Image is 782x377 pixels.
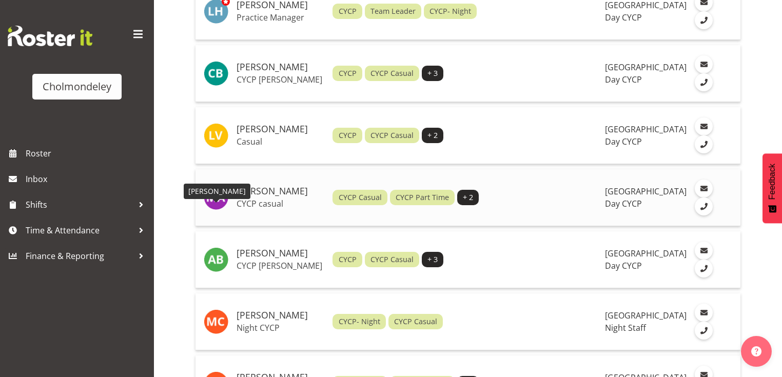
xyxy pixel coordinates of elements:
[605,260,642,271] span: Day CYCP
[339,254,357,265] span: CYCP
[370,68,414,79] span: CYCP Casual
[695,304,713,322] a: Email Employee
[339,6,357,17] span: CYCP
[237,62,324,72] h5: [PERSON_NAME]
[768,164,777,200] span: Feedback
[695,322,713,340] a: Call Employee
[339,316,380,327] span: CYCP- Night
[26,223,133,238] span: Time & Attendance
[237,199,324,209] p: CYCP casual
[26,248,133,264] span: Finance & Reporting
[370,130,414,141] span: CYCP Casual
[204,309,228,334] img: mike-cunningham11299.jpg
[605,310,687,321] span: [GEOGRAPHIC_DATA]
[605,186,687,197] span: [GEOGRAPHIC_DATA]
[605,74,642,85] span: Day CYCP
[751,346,761,356] img: help-xxl-2.png
[204,185,228,210] img: maddi-anderson10864.jpg
[605,198,642,209] span: Day CYCP
[339,68,357,79] span: CYCP
[695,55,713,73] a: Email Employee
[26,171,149,187] span: Inbox
[605,124,687,135] span: [GEOGRAPHIC_DATA]
[695,180,713,197] a: Email Employee
[695,117,713,135] a: Email Employee
[237,136,324,147] p: Casual
[204,123,228,148] img: lynne-veal6958.jpg
[605,322,646,333] span: Night Staff
[43,79,111,94] div: Cholmondeley
[427,254,438,265] span: + 3
[763,153,782,223] button: Feedback - Show survey
[237,323,324,333] p: Night CYCP
[695,11,713,29] a: Call Employee
[339,130,357,141] span: CYCP
[695,260,713,277] a: Call Employee
[394,316,437,327] span: CYCP Casual
[427,130,438,141] span: + 2
[237,74,324,85] p: CYCP [PERSON_NAME]
[605,248,687,259] span: [GEOGRAPHIC_DATA]
[339,192,382,203] span: CYCP Casual
[695,135,713,153] a: Call Employee
[695,242,713,260] a: Email Employee
[237,12,324,23] p: Practice Manager
[605,12,642,23] span: Day CYCP
[695,197,713,215] a: Call Employee
[204,247,228,272] img: amelie-brandt11629.jpg
[605,62,687,73] span: [GEOGRAPHIC_DATA]
[427,68,438,79] span: + 3
[237,261,324,271] p: CYCP [PERSON_NAME]
[237,124,324,134] h5: [PERSON_NAME]
[370,6,416,17] span: Team Leader
[8,26,92,46] img: Rosterit website logo
[605,136,642,147] span: Day CYCP
[695,73,713,91] a: Call Employee
[26,146,149,161] span: Roster
[237,248,324,259] h5: [PERSON_NAME]
[396,192,449,203] span: CYCP Part Time
[463,192,473,203] span: + 2
[237,310,324,321] h5: [PERSON_NAME]
[370,254,414,265] span: CYCP Casual
[26,197,133,212] span: Shifts
[429,6,471,17] span: CYCP- Night
[237,186,324,196] h5: [PERSON_NAME]
[204,61,228,86] img: charlotte-bottcher11626.jpg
